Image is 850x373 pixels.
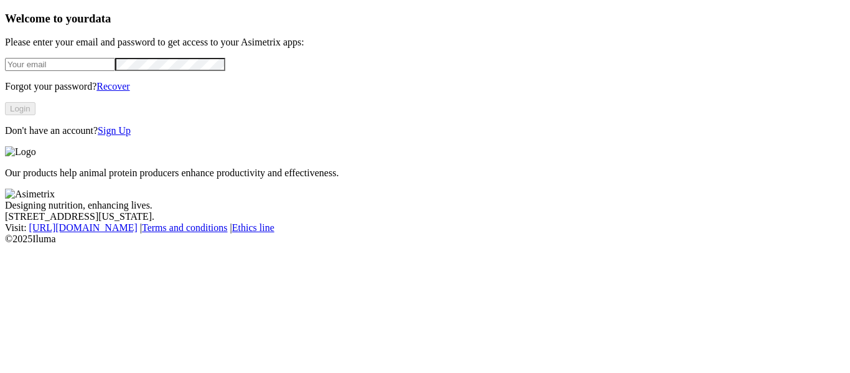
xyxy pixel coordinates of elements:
div: Visit : | | [5,222,845,234]
img: Logo [5,146,36,158]
input: Your email [5,58,115,71]
a: Recover [96,81,129,92]
h3: Welcome to your [5,12,845,26]
img: Asimetrix [5,189,55,200]
a: [URL][DOMAIN_NAME] [29,222,138,233]
span: data [89,12,111,25]
div: Designing nutrition, enhancing lives. [5,200,845,211]
a: Ethics line [232,222,274,233]
a: Terms and conditions [142,222,228,233]
a: Sign Up [98,125,131,136]
p: Our products help animal protein producers enhance productivity and effectiveness. [5,168,845,179]
button: Login [5,102,35,115]
p: Forgot your password? [5,81,845,92]
p: Don't have an account? [5,125,845,136]
div: [STREET_ADDRESS][US_STATE]. [5,211,845,222]
div: © 2025 Iluma [5,234,845,245]
p: Please enter your email and password to get access to your Asimetrix apps: [5,37,845,48]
